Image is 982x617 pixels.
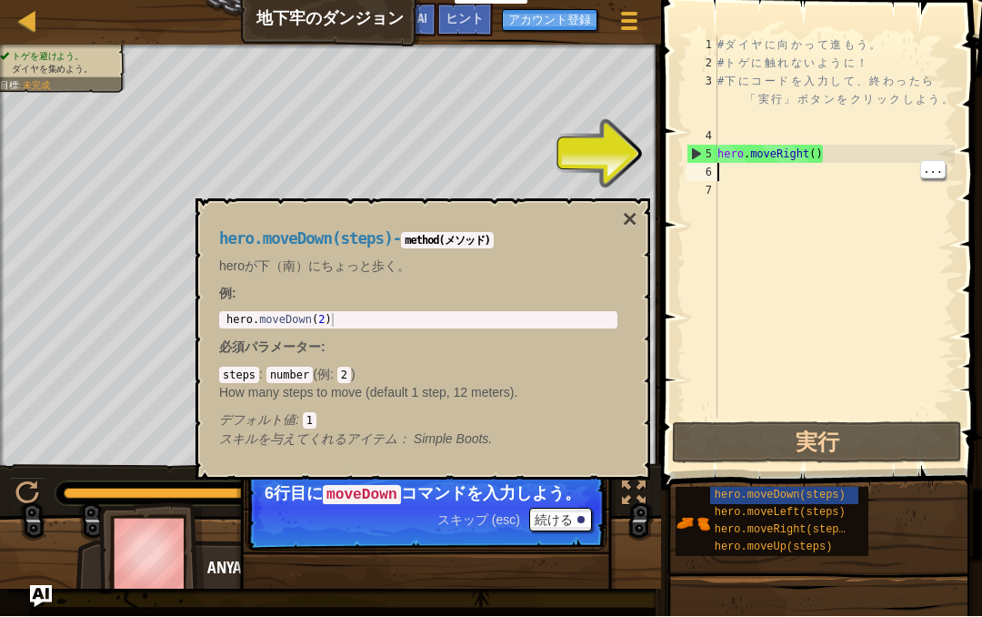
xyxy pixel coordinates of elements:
[686,36,717,55] div: 1
[303,413,316,430] code: 1
[219,413,296,428] span: デフォルト値
[323,486,401,506] code: moveDown
[446,10,484,27] span: ヒント
[219,366,617,430] div: ( )
[259,368,266,382] span: :
[12,65,92,75] span: ダイヤを集めよう。
[219,231,617,248] h4: -
[317,368,330,382] span: 例
[686,164,717,182] div: 6
[219,368,259,384] code: steps
[715,507,846,520] span: hero.moveLeft(steps)
[437,513,520,528] span: スキップ (esc)
[715,490,846,502] span: hero.moveDown(steps)
[18,81,23,91] span: :
[296,413,303,428] span: :
[99,503,205,604] img: thang_avatar_frame.png
[616,478,652,515] button: Toggle fullscreen
[265,485,587,505] p: 6行目に コマンドを入力しよう。
[219,340,321,355] span: 必須パラメーター
[401,233,494,249] code: method(メソッド)
[12,52,83,62] span: トゲを避けよう。
[715,541,833,554] span: hero.moveUp(steps)
[529,509,592,532] button: 続ける
[686,182,717,200] div: 7
[387,4,436,37] button: Ask AI
[330,368,337,382] span: :
[219,258,617,276] p: heroが下（南）にちょっと歩く。
[219,432,414,447] span: スキルを与えてくれるアイテム：
[502,10,597,32] button: アカウント登録
[321,340,326,355] span: :
[23,81,49,91] span: 未完成
[623,207,637,233] button: ×
[687,146,717,164] div: 5
[396,10,427,27] span: Ask AI
[219,287,236,301] strong: :
[219,432,492,447] em: Simple Boots.
[207,557,566,581] div: Anya
[921,162,945,178] span: ...
[9,478,45,515] button: ⌘ + P: Play
[686,73,717,127] div: 3
[686,127,717,146] div: 4
[686,55,717,73] div: 2
[337,368,351,384] code: 2
[219,287,232,301] span: 例
[219,230,393,248] span: hero.moveDown(steps)
[672,422,962,464] button: 実行
[266,368,313,384] code: number
[715,524,852,537] span: hero.moveRight(steps)
[606,4,652,46] button: ゲームメニューを見る
[219,384,617,402] p: How many steps to move (default 1 step, 12 meters).
[30,586,52,608] button: Ask AI
[676,507,710,541] img: portrait.png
